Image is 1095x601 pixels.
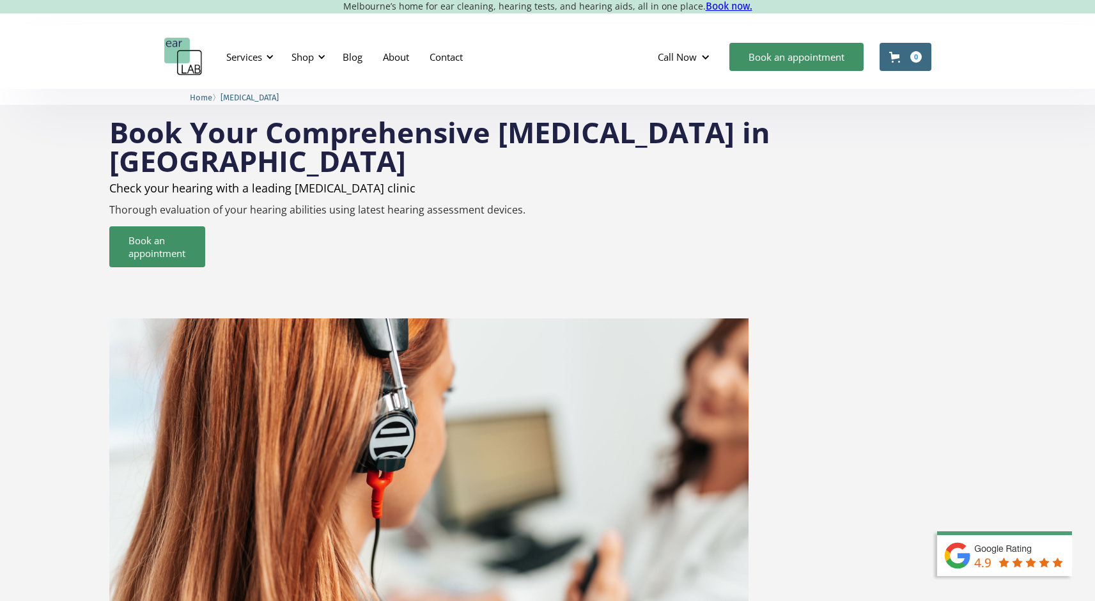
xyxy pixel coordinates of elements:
[190,91,212,103] a: Home
[291,51,314,63] div: Shop
[190,91,221,104] li: 〉
[729,43,864,71] a: Book an appointment
[373,38,419,75] a: About
[221,91,279,103] a: [MEDICAL_DATA]
[284,38,329,76] div: Shop
[109,226,205,267] a: Book an appointment
[190,93,212,102] span: Home
[164,38,203,76] a: home
[221,93,279,102] span: [MEDICAL_DATA]
[332,38,373,75] a: Blog
[109,118,985,175] h1: Book Your Comprehensive [MEDICAL_DATA] in [GEOGRAPHIC_DATA]
[109,182,985,194] h2: Check your hearing with a leading [MEDICAL_DATA] clinic
[219,38,277,76] div: Services
[658,51,697,63] div: Call Now
[419,38,473,75] a: Contact
[648,38,723,76] div: Call Now
[226,51,262,63] div: Services
[910,51,922,63] div: 0
[880,43,931,71] a: Open cart
[109,204,985,216] p: Thorough evaluation of your hearing abilities using latest hearing assessment devices.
